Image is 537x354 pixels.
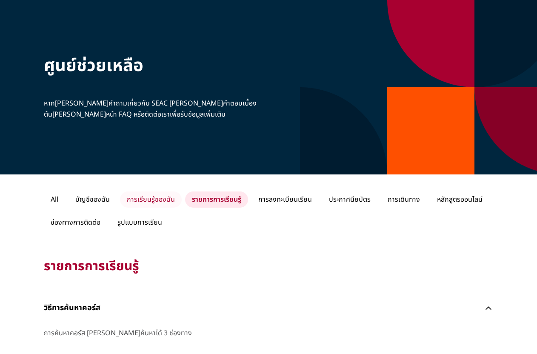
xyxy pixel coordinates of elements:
p: รายการการเรียนรู้ [185,191,248,208]
p: หาก[PERSON_NAME]คำถามเกี่ยวกับ SEAC [PERSON_NAME]คำตอบเบื้องต้น[PERSON_NAME]หน้า FAQ หรือติดต่อเร... [44,98,286,120]
span: การค้นหาคอร์ส [PERSON_NAME]ค้นหาได้ 3 ช่องทาง [44,328,493,339]
p: วิธีการค้นหาคอร์ส [44,295,483,321]
p: การเรียนรู้ของฉัน [120,191,182,208]
p: หลักสูตรออนไลน์ [430,191,489,208]
p: บัญชีของฉัน [69,191,117,208]
p: การลงทะเบียนเรียน [251,191,319,208]
p: ศูนย์ช่วยเหลือ [44,54,286,77]
p: รูปแบบการเรียน [111,214,169,231]
p: การเดินทาง [381,191,427,208]
p: All [44,191,65,208]
button: วิธีการค้นหาคอร์ส [44,295,493,321]
p: ประกาศนียบัตร [322,191,377,208]
p: รายการการเรียนรู้ [44,258,493,275]
p: ช่องทางการติดต่อ [44,214,107,231]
